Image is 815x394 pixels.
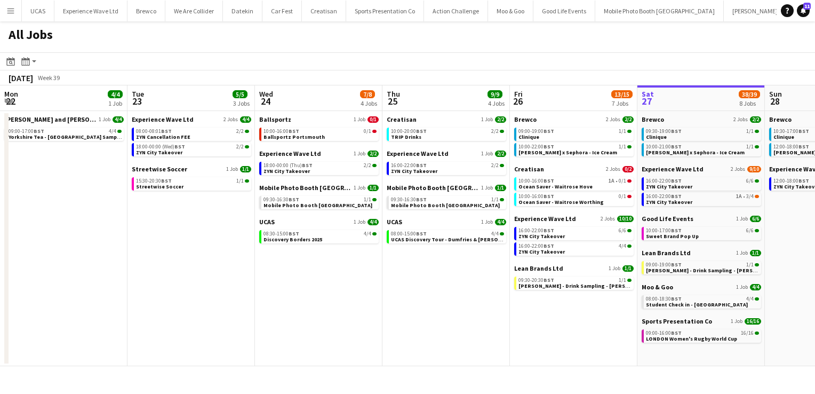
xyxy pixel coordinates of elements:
a: 16:00-22:00BST6/6ZYN City Takeover [518,227,632,239]
span: 08:00-18:30 [646,296,682,302]
a: Experience Wave Ltd2 Jobs4/4 [132,115,251,123]
span: 09:30-16:30 [263,197,299,202]
span: Estée Lauder x Sephora - Ice Cream [646,149,745,156]
span: 4/4 [367,219,379,225]
span: 1/1 [364,197,371,202]
span: Streetwise Soccer [132,165,187,173]
div: Sports Presentation Co1 Job16/1609:00-16:00BST16/16LONDON Women's Rugby World Cup [642,317,761,345]
span: 1 Job [481,185,493,191]
span: BST [544,193,554,200]
div: UCAS1 Job4/408:00-15:00BST4/4UCAS Discovery Tour - Dumfries & [PERSON_NAME] [387,218,506,246]
span: 16/16 [741,330,754,336]
span: 09:30-19:00 [646,129,682,134]
span: Experience Wave Ltd [132,115,194,123]
span: Student Check in - BATH [646,301,748,308]
a: Experience Wave Ltd2 Jobs10/10 [514,215,634,223]
button: We Are Collider [165,1,223,21]
span: ZYN City Takeover [518,248,565,255]
button: Datekin [223,1,262,21]
div: 4 Jobs [488,99,505,107]
span: Mobile Photo Booth UK [259,184,351,192]
span: 08:30-15:00 [263,231,299,237]
span: 1 Job [99,116,110,123]
button: Moo & Goo [488,1,533,21]
span: 11 [803,3,811,10]
a: Brewco2 Jobs2/2 [642,115,761,123]
span: 15:30-20:30 [136,178,172,184]
a: 10:00-16:00BST1A•0/1Ocean Saver - Waitrose Hove [518,177,632,190]
span: 16:00-22:00 [391,163,427,168]
a: 16:00-22:00BST4/4ZYN City Takeover [518,242,632,255]
span: LONDON Women's Rugby World Cup [646,335,737,342]
span: 10:00-17:00 [646,228,682,233]
span: UCAS Discovery Tour - Dumfries & Galloway [391,236,521,243]
span: 16:00-22:00 [518,243,554,249]
button: Sports Presentation Co [346,1,424,21]
button: Good Life Events [533,1,595,21]
span: ZYN City Takeover [646,199,692,206]
span: 1A [736,194,742,199]
span: 4/4 [750,284,761,290]
span: 1/1 [495,185,506,191]
span: 27 [640,95,654,107]
span: 1 Job [736,250,748,256]
span: Clinique [518,133,539,140]
span: 0/1 [372,130,377,133]
span: Clinique [773,133,794,140]
span: Brewco [769,115,792,123]
span: 1 Job [736,216,748,222]
span: 22 [3,95,18,107]
span: 1/1 [240,166,251,172]
a: 09:30-16:30BST1/1Mobile Photo Booth [GEOGRAPHIC_DATA] [263,196,377,208]
span: 2/2 [236,144,244,149]
span: 2/2 [495,116,506,123]
span: 6/6 [619,228,626,233]
span: 1/1 [236,178,244,184]
span: 4/4 [746,296,754,302]
span: UCAS [387,218,402,226]
span: Mobile Photo Booth UK [263,202,372,209]
span: 25 [385,95,400,107]
span: 09:00-19:00 [646,262,682,267]
div: 8 Jobs [739,99,760,107]
div: Good Life Events1 Job6/610:00-17:00BST6/6Sweet Brand Pop Up [642,215,761,249]
span: 9/9 [488,90,502,98]
span: 10:00-16:00 [518,178,554,184]
span: 6/6 [746,178,754,184]
span: Moo & Goo [642,283,673,291]
span: 1 Job [354,151,365,157]
span: BST [671,295,682,302]
div: Experience Wave Ltd2 Jobs4/408:00-08:01BST2/2ZYN Cancellation FEE18:00-00:00 (Wed)BST2/2ZYN City ... [132,115,251,165]
div: 4 Jobs [361,99,377,107]
span: BST [34,128,44,135]
span: Discovery Borders 2025 [263,236,322,243]
span: BST [671,193,682,200]
span: 2 Jobs [606,116,620,123]
span: 4/4 [495,219,506,225]
span: Experience Wave Ltd [514,215,576,223]
a: 08:00-18:30BST4/4Student Check in - [GEOGRAPHIC_DATA] [646,295,759,308]
span: 16:00-22:00 [518,228,554,233]
span: 26 [513,95,523,107]
span: Ruben Spritz - Drink Sampling - Costco Croydon [518,282,652,289]
span: 1 Job [609,265,620,272]
a: 16:00-22:00BST2/2ZYN City Takeover [391,162,504,174]
span: BST [798,143,809,150]
span: BST [671,227,682,234]
span: BST [289,196,299,203]
a: 09:00-19:00BST1/1Clinique [518,128,632,140]
span: Creatisan [514,165,544,173]
span: Experience Wave Ltd [259,149,321,157]
span: 12:00-18:00 [773,178,809,184]
span: ZYN City Takeover [263,168,310,175]
span: BST [161,128,172,135]
span: Lean Brands Ltd [642,249,691,257]
a: 09:30-20:30BST1/1[PERSON_NAME] - Drink Sampling - [PERSON_NAME] [518,277,632,289]
span: 6/6 [750,216,761,222]
span: 1 Job [226,166,238,172]
a: Experience Wave Ltd1 Job2/2 [259,149,379,157]
span: BST [544,177,554,184]
span: Fri [514,89,523,99]
a: Creatisan1 Job2/2 [387,115,506,123]
span: Mobile Photo Booth UK [387,184,479,192]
